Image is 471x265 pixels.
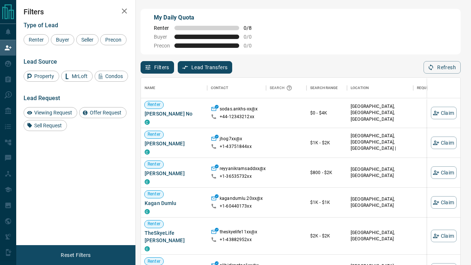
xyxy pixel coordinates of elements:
[351,103,410,122] p: [GEOGRAPHIC_DATA], [GEOGRAPHIC_DATA], [GEOGRAPHIC_DATA]
[154,34,170,40] span: Buyer
[24,58,57,65] span: Lead Source
[145,140,203,147] span: [PERSON_NAME]
[145,78,156,98] div: Name
[220,166,266,173] p: reyyanikramsaddxx@x
[145,179,150,184] div: condos.ca
[141,78,207,98] div: Name
[103,73,125,79] span: Condos
[87,110,124,116] span: Offer Request
[154,43,170,49] span: Precon
[431,230,457,242] button: Claim
[220,136,242,144] p: jhog7xx@x
[145,258,163,265] span: Renter
[220,203,252,209] p: +1- 60440173xx
[310,199,343,206] p: $1K - $1K
[351,230,410,242] p: [GEOGRAPHIC_DATA], [GEOGRAPHIC_DATA]
[220,114,254,120] p: +44- 12343212xx
[307,78,347,98] div: Search Range
[145,170,203,177] span: [PERSON_NAME]
[32,73,57,79] span: Property
[141,61,174,74] button: Filters
[100,34,127,45] div: Precon
[431,166,457,179] button: Claim
[154,13,260,22] p: My Daily Quota
[69,73,90,79] span: MrLoft
[220,229,257,237] p: theskyelife11xx@x
[24,22,58,29] span: Type of Lead
[310,139,343,146] p: $1K - $2K
[431,107,457,119] button: Claim
[24,120,67,131] div: Sell Request
[145,191,163,197] span: Renter
[145,209,150,214] div: condos.ca
[24,7,128,16] h2: Filters
[24,107,77,118] div: Viewing Request
[56,249,95,261] button: Reset Filters
[351,196,410,209] p: [GEOGRAPHIC_DATA], [GEOGRAPHIC_DATA]
[310,169,343,176] p: $800 - $2K
[26,37,46,43] span: Renter
[145,131,163,138] span: Renter
[244,25,260,31] span: 0 / 8
[61,71,93,82] div: MrLoft
[76,34,99,45] div: Seller
[154,25,170,31] span: Renter
[244,43,260,49] span: 0 / 0
[145,246,150,251] div: condos.ca
[220,195,263,203] p: kagandumlu.20xx@x
[424,61,461,74] button: Refresh
[351,133,410,158] p: [GEOGRAPHIC_DATA], [GEOGRAPHIC_DATA], [GEOGRAPHIC_DATA] | Central
[32,123,64,128] span: Sell Request
[351,78,369,98] div: Location
[310,110,343,116] p: $0 - $4K
[310,78,338,98] div: Search Range
[207,78,266,98] div: Contact
[431,196,457,209] button: Claim
[351,166,410,179] p: [GEOGRAPHIC_DATA], [GEOGRAPHIC_DATA]
[211,78,228,98] div: Contact
[145,199,203,207] span: Kagan Dumlu
[145,229,203,244] span: TheSkyeLife [PERSON_NAME]
[220,237,252,243] p: +1- 43882952xx
[51,34,74,45] div: Buyer
[347,78,413,98] div: Location
[145,120,150,125] div: condos.ca
[53,37,72,43] span: Buyer
[220,106,258,114] p: sodas.ankhs-xx@x
[24,71,59,82] div: Property
[145,110,203,117] span: [PERSON_NAME] No
[79,107,127,118] div: Offer Request
[270,78,294,98] div: Search
[24,34,49,45] div: Renter
[145,102,163,108] span: Renter
[220,173,252,180] p: +1- 36535732xx
[244,34,260,40] span: 0 / 0
[417,78,436,98] div: Requests
[24,95,60,102] span: Lead Request
[220,144,252,150] p: +1- 43751844xx
[103,37,124,43] span: Precon
[32,110,75,116] span: Viewing Request
[145,161,163,167] span: Renter
[145,221,163,227] span: Renter
[95,71,128,82] div: Condos
[145,149,150,155] div: condos.ca
[178,61,233,74] button: Lead Transfers
[431,137,457,149] button: Claim
[79,37,96,43] span: Seller
[310,233,343,239] p: $2K - $2K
